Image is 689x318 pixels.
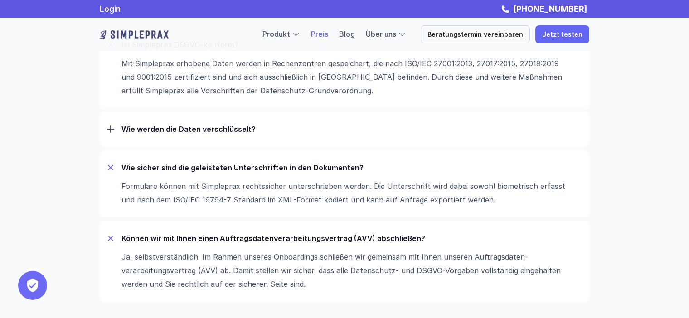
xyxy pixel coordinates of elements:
[535,25,589,43] a: Jetzt testen
[366,29,396,39] a: Über uns
[427,31,523,39] p: Beratungstermin vereinbaren
[542,31,582,39] p: Jetzt testen
[511,4,589,14] a: [PHONE_NUMBER]
[311,29,328,39] a: Preis
[100,4,121,14] a: Login
[121,179,573,207] p: Formulare können mit Simpleprax rechtssicher unterschrieben werden. Die Unterschrift wird dabei s...
[513,4,587,14] strong: [PHONE_NUMBER]
[339,29,355,39] a: Blog
[121,250,573,291] p: Ja, selbstverständlich. Im Rahmen unseres Onboardings schließen wir gemeinsam mit Ihnen unseren A...
[121,234,582,243] p: Können wir mit Ihnen einen Auftrags­daten­verarbeitungs­vertrag (AVV) abschließen?
[421,25,530,43] a: Beratungstermin vereinbaren
[121,163,582,172] p: Wie sicher sind die geleisteten Unterschriften in den Dokumenten?
[262,29,290,39] a: Produkt
[121,125,582,134] p: Wie werden die Daten verschlüsselt?
[121,57,573,97] p: Mit Simpleprax erhobene Daten werden in Rechenzentren gespeichert, die nach ISO/IEC 27001:2013, 2...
